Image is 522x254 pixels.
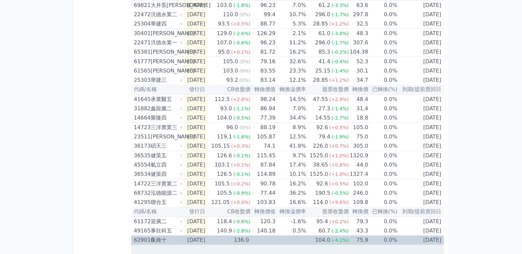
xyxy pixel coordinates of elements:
[276,113,306,123] td: 34.4%
[183,123,208,132] td: [DATE]
[250,113,276,123] td: 77.39
[397,151,444,161] td: [DATE]
[250,198,276,207] td: 103.83
[349,57,368,67] td: 52.3
[217,19,231,28] div: 93.5
[231,143,250,149] span: (+0.3%)
[332,3,349,8] span: (-3.3%)
[183,170,208,179] td: [DATE]
[349,104,368,113] td: 31.4
[332,134,349,139] span: (-1.9%)
[183,235,208,245] td: [DATE]
[276,160,306,170] td: 17.4%
[151,132,181,141] div: [PERSON_NAME]
[233,172,250,177] span: (-0.1%)
[397,123,444,132] td: [DATE]
[250,104,276,113] td: 86.94
[349,160,368,170] td: 44.0
[250,94,276,104] td: 98.24
[151,188,181,198] div: 泓德能源二
[276,66,306,76] td: 23.3%
[397,179,444,189] td: [DATE]
[276,217,306,226] td: -1.6%
[276,141,306,151] td: 41.9%
[330,77,349,83] span: (+1.2%)
[349,170,368,179] td: 1327.4
[231,97,250,102] span: (+2.8%)
[330,162,349,168] span: (+0.8%)
[233,40,250,45] span: (-0.6%)
[239,12,250,17] span: (0%)
[330,200,349,205] span: (+9.6%)
[276,10,306,19] td: 10.7%
[312,198,330,207] div: 114.0
[317,29,332,38] div: 61.0
[134,198,149,207] div: 41295
[397,160,444,170] td: [DATE]
[233,153,250,158] span: (-0.1%)
[349,10,368,19] td: 297.8
[276,38,306,47] td: 11.2%
[250,123,276,132] td: 88.19
[397,29,444,38] td: [DATE]
[213,179,231,188] div: 105.5
[231,162,250,168] span: (+0.1%)
[276,170,306,179] td: 10.1%
[314,235,332,245] div: 104.0
[317,47,332,57] div: 85.3
[314,188,332,198] div: 190.5
[250,85,276,94] th: 轉換價值
[368,19,397,29] td: 0.0%
[134,19,149,28] div: 25304
[134,1,149,10] div: 69821
[134,179,149,188] div: 14722
[397,207,444,217] th: 到期/提前賣回日
[349,47,368,57] td: 104.38
[397,19,444,29] td: [DATE]
[151,141,181,151] div: 碩天三
[368,76,397,85] td: 0.0%
[134,104,149,113] div: 31882
[134,151,149,160] div: 36535
[397,94,444,104] td: [DATE]
[276,47,306,57] td: 16.2%
[216,151,234,160] div: 126.6
[134,123,149,132] div: 14723
[151,170,181,179] div: 健策四
[397,1,444,10] td: [DATE]
[349,141,368,151] td: 305.0
[151,10,181,19] div: 汎德永業二
[314,10,332,19] div: 296.0
[276,188,306,198] td: 36.2%
[233,115,250,121] span: (-0.5%)
[151,151,181,160] div: 健策五
[134,29,149,38] div: 30401
[397,217,444,226] td: [DATE]
[151,29,181,38] div: [PERSON_NAME]
[306,207,349,217] th: 股票收盤價
[317,132,332,141] div: 79.4
[368,207,397,217] th: 已轉換(%)
[210,198,231,207] div: 121.05
[233,106,250,111] span: (-1.1%)
[151,198,181,207] div: 聯合五
[151,1,181,10] div: 大井泵[PERSON_NAME]
[250,66,276,76] td: 83.55
[368,38,397,47] td: 0.0%
[183,104,208,113] td: [DATE]
[183,57,208,67] td: [DATE]
[276,76,306,85] td: 12.1%
[317,104,332,113] div: 27.3
[349,207,368,217] th: 轉換價
[276,226,306,235] td: 0.5%
[276,198,306,207] td: 16.6%
[349,188,368,198] td: 246.0
[368,94,397,104] td: 0.0%
[151,235,181,245] div: 良維十
[349,66,368,76] td: 30.1
[312,76,330,85] div: 28.85
[349,29,368,38] td: 48.3
[397,132,444,141] td: [DATE]
[397,104,444,113] td: [DATE]
[276,104,306,113] td: 7.0%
